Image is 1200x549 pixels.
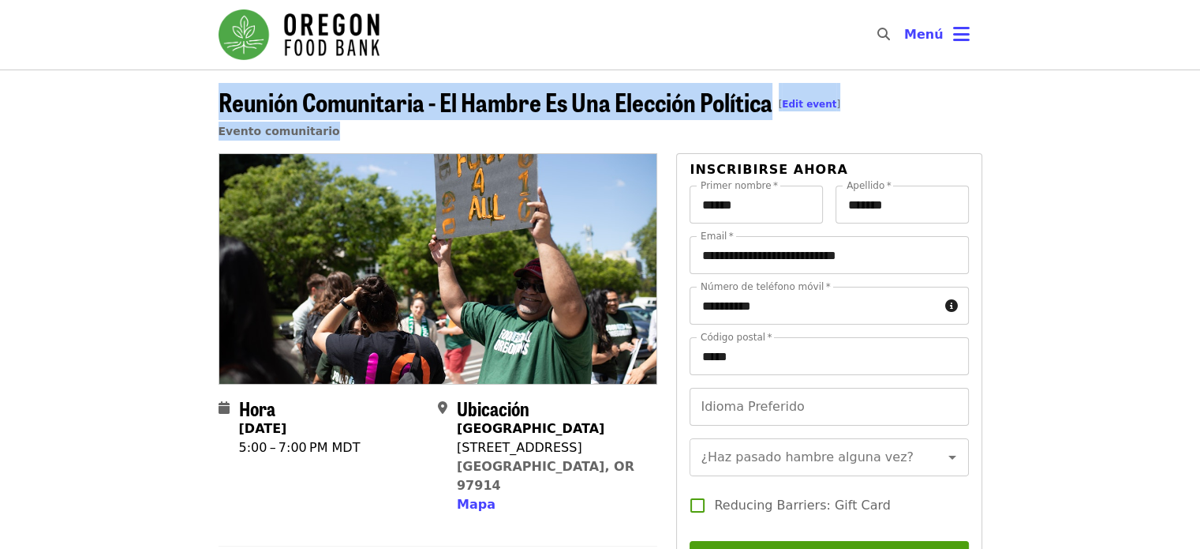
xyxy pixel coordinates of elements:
[701,181,778,190] label: Primer nombre
[219,83,841,120] span: Reunión Comunitaria - El Hambre Es Una Elección Política
[219,154,657,383] img: Reunión Comunitaria - El Hambre Es Una Elección Política organizado por Oregon Food Bank
[219,9,379,60] img: Oregon Food Bank - La página principal
[690,186,823,224] input: Primer nombre
[219,125,340,137] a: Evento comunitario
[877,27,890,42] i: search icon
[782,99,836,110] a: Edit event
[690,287,938,325] input: Número de teléfono móvil
[219,400,230,416] i: calendar icon
[457,495,495,514] button: Mapa
[457,421,604,436] strong: [GEOGRAPHIC_DATA]
[953,23,970,46] i: bars icon
[701,333,772,342] label: Código postal
[904,27,944,42] span: Menú
[701,282,831,291] label: Número de teléfono móvil
[690,337,968,375] input: Código postal
[690,388,968,426] input: Idioma Preferido
[690,162,847,177] span: Inscribirse ahora
[945,299,958,314] i: circle-info icon
[892,16,982,54] button: Alternar menú de cuenta
[847,181,892,190] label: Apellido
[836,186,969,224] input: Apellido
[457,459,634,493] a: [GEOGRAPHIC_DATA], OR 97914
[779,99,841,110] span: [ ]
[457,438,645,457] div: [STREET_ADDRESS]
[457,497,495,512] span: Mapa
[701,231,734,241] label: Email
[899,16,912,54] input: Buscar
[239,394,275,422] span: Hora
[239,438,361,457] div: 5:00 – 7:00 PM MDT
[438,400,447,416] i: map-marker-alt icon
[714,496,890,515] span: Reducing Barriers: Gift Card
[239,421,287,436] strong: [DATE]
[941,446,963,468] button: Open
[690,236,968,274] input: Email
[457,394,529,422] span: Ubicación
